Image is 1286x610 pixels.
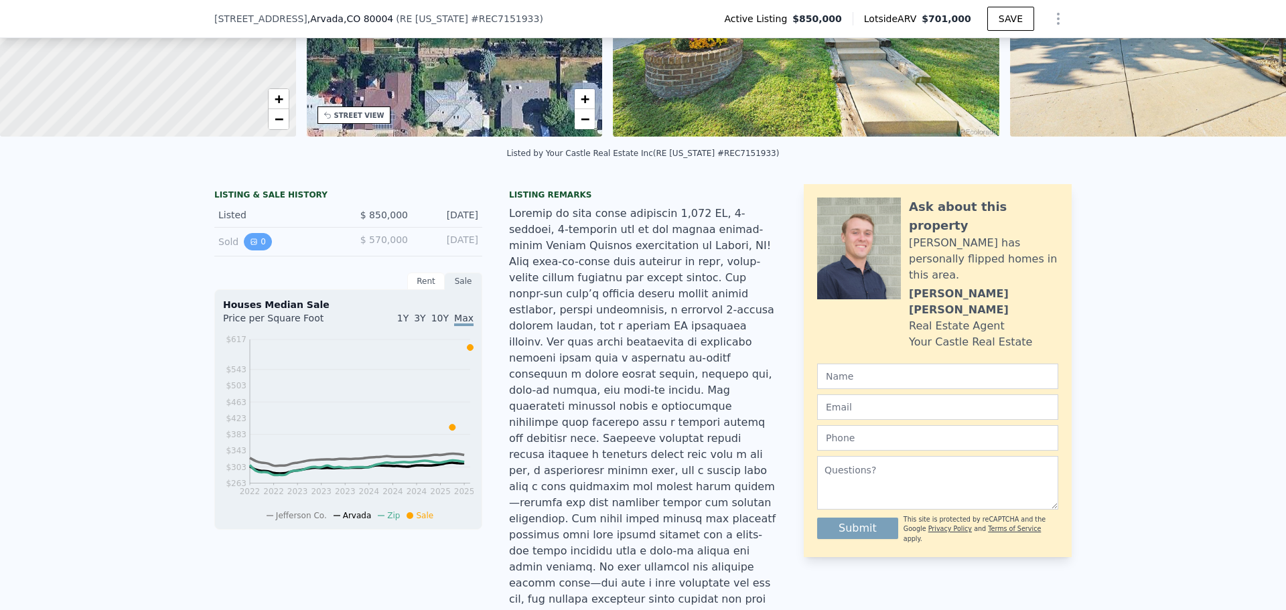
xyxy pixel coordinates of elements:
div: Price per Square Foot [223,311,348,333]
div: STREET VIEW [334,110,384,121]
tspan: $503 [226,381,246,390]
input: Email [817,394,1058,420]
div: Listing remarks [509,189,777,200]
tspan: $463 [226,398,246,407]
span: , CO 80004 [344,13,393,24]
span: $ 850,000 [360,210,408,220]
span: [STREET_ADDRESS] [214,12,307,25]
span: Zip [387,511,400,520]
a: Zoom in [575,89,595,109]
div: This site is protected by reCAPTCHA and the Google and apply. [904,515,1058,544]
button: Submit [817,518,898,539]
span: Jefferson Co. [276,511,327,520]
span: 3Y [414,313,425,323]
div: Real Estate Agent [909,318,1005,334]
tspan: $423 [226,414,246,423]
button: Show Options [1045,5,1072,32]
div: Listed [218,208,338,222]
span: − [581,110,589,127]
tspan: $617 [226,335,246,344]
div: ( ) [396,12,543,25]
div: Ask about this property [909,198,1058,235]
span: 10Y [431,313,449,323]
a: Zoom out [575,109,595,129]
tspan: 2024 [407,487,427,496]
input: Name [817,364,1058,389]
tspan: $543 [226,365,246,374]
div: Houses Median Sale [223,298,474,311]
span: $850,000 [792,12,842,25]
span: Sale [416,511,433,520]
tspan: 2022 [240,487,261,496]
span: RE [US_STATE] [400,13,468,24]
div: Sold [218,233,338,250]
button: View historical data [244,233,272,250]
tspan: 2024 [359,487,380,496]
span: Max [454,313,474,326]
span: Active Listing [724,12,792,25]
span: , Arvada [307,12,393,25]
span: $701,000 [922,13,971,24]
button: SAVE [987,7,1034,31]
tspan: 2023 [335,487,356,496]
tspan: 2025 [454,487,475,496]
div: [DATE] [419,233,478,250]
div: Your Castle Real Estate [909,334,1032,350]
span: $ 570,000 [360,234,408,245]
tspan: 2023 [311,487,332,496]
a: Terms of Service [988,525,1041,532]
div: Rent [407,273,445,290]
div: Listed by Your Castle Real Estate Inc (RE [US_STATE] #REC7151933) [507,149,780,158]
tspan: $263 [226,479,246,488]
tspan: 2024 [382,487,403,496]
span: # REC7151933 [471,13,539,24]
span: − [274,110,283,127]
a: Zoom out [269,109,289,129]
span: + [581,90,589,107]
tspan: 2023 [287,487,308,496]
tspan: $303 [226,463,246,472]
div: [PERSON_NAME] [PERSON_NAME] [909,286,1058,318]
tspan: $383 [226,430,246,439]
span: 1Y [397,313,409,323]
a: Zoom in [269,89,289,109]
div: Sale [445,273,482,290]
span: Lotside ARV [864,12,922,25]
div: [DATE] [419,208,478,222]
tspan: $343 [226,446,246,455]
div: [PERSON_NAME] has personally flipped homes in this area. [909,235,1058,283]
tspan: 2022 [263,487,284,496]
span: Arvada [343,511,372,520]
div: LISTING & SALE HISTORY [214,189,482,203]
tspan: 2025 [430,487,451,496]
span: + [274,90,283,107]
input: Phone [817,425,1058,451]
a: Privacy Policy [928,525,972,532]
